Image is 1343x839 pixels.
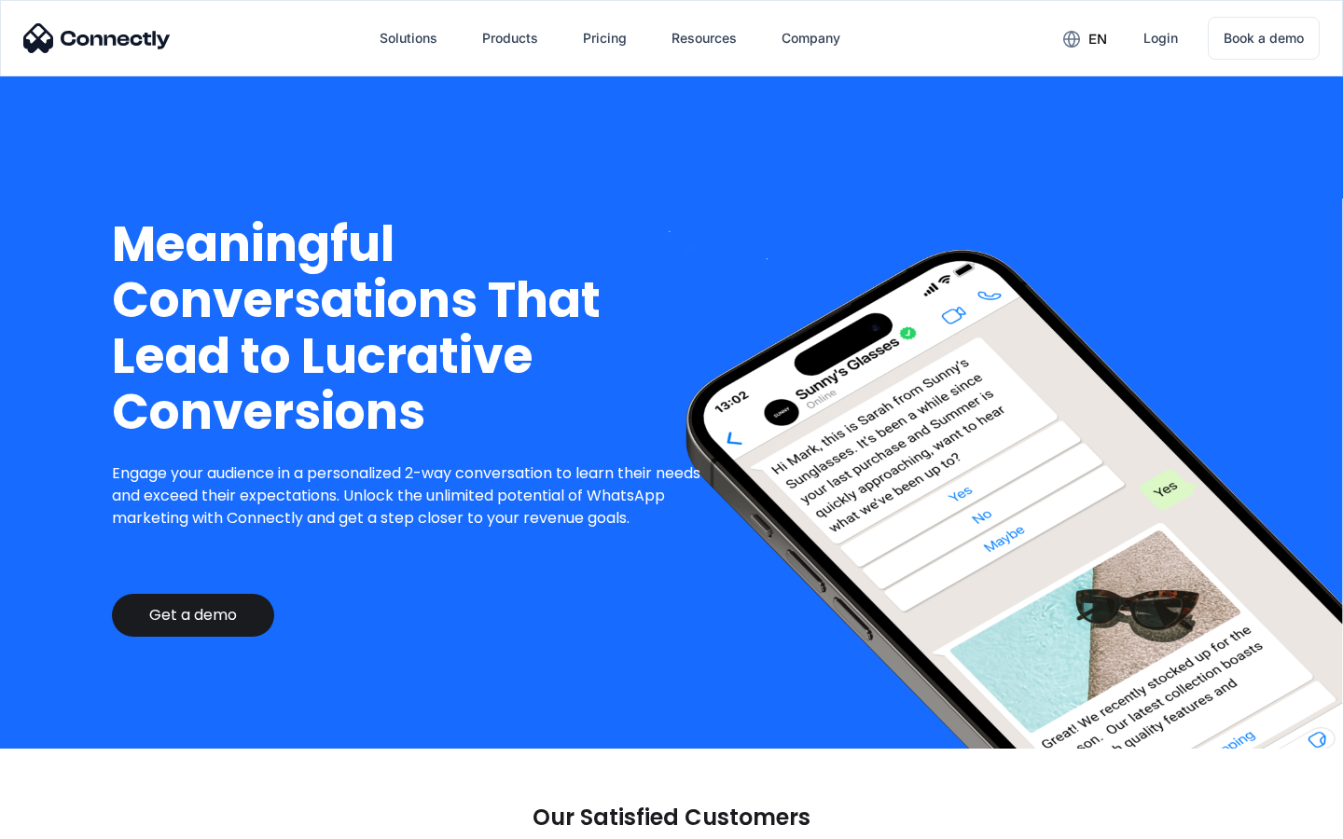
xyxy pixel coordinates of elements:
div: Get a demo [149,606,237,625]
aside: Language selected: English [19,806,112,832]
div: Login [1143,25,1178,51]
ul: Language list [37,806,112,832]
div: Products [482,25,538,51]
a: Pricing [568,16,642,61]
div: Solutions [380,25,437,51]
div: en [1088,26,1107,52]
div: Resources [671,25,737,51]
h1: Meaningful Conversations That Lead to Lucrative Conversions [112,216,715,440]
p: Our Satisfied Customers [533,805,810,831]
div: Company [782,25,840,51]
img: Connectly Logo [23,23,171,53]
a: Book a demo [1208,17,1320,60]
p: Engage your audience in a personalized 2-way conversation to learn their needs and exceed their e... [112,462,715,530]
div: Pricing [583,25,627,51]
a: Login [1128,16,1193,61]
a: Get a demo [112,594,274,637]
